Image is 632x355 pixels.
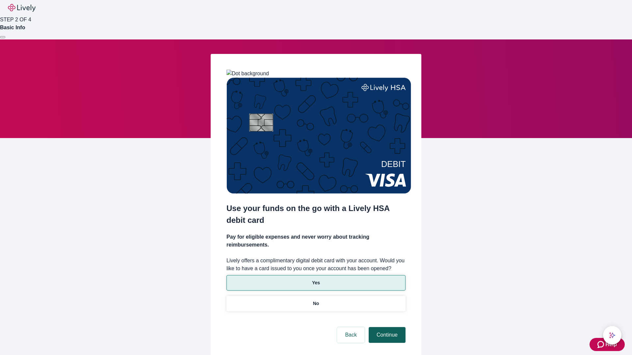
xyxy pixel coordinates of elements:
h2: Use your funds on the go with a Lively HSA debit card [226,202,406,226]
img: Dot background [226,70,269,78]
p: Yes [312,279,320,286]
svg: Zendesk support icon [597,341,605,348]
button: Continue [369,327,406,343]
button: Back [337,327,365,343]
p: No [313,300,319,307]
img: Debit card [226,78,411,194]
h4: Pay for eligible expenses and never worry about tracking reimbursements. [226,233,406,249]
img: Lively [8,4,36,12]
button: Zendesk support iconHelp [590,338,625,351]
button: No [226,296,406,311]
label: Lively offers a complimentary digital debit card with your account. Would you like to have a card... [226,257,406,272]
button: chat [603,326,621,344]
svg: Lively AI Assistant [609,332,616,339]
span: Help [605,341,617,348]
button: Yes [226,275,406,291]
